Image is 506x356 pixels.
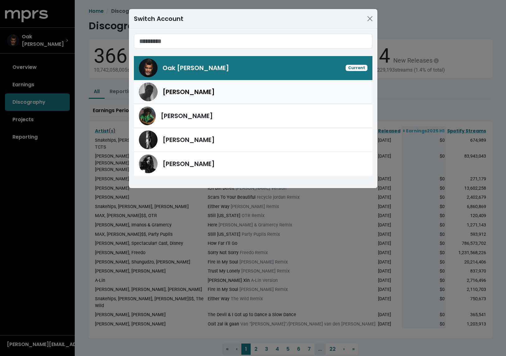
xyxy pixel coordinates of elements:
span: [PERSON_NAME] [163,88,215,96]
img: Paul Harris [139,131,158,149]
div: Switch Account [134,14,183,23]
img: Hoskins [139,83,158,101]
span: Oak [PERSON_NAME] [163,64,229,72]
img: Oak Felder [139,59,158,77]
img: Roark Bailey [139,107,156,125]
span: Current [346,65,367,71]
span: [PERSON_NAME] [163,159,215,168]
span: [PERSON_NAME] [161,112,213,120]
input: Search accounts [134,34,372,49]
a: Paul Harris[PERSON_NAME] [134,128,372,152]
a: Hoskins[PERSON_NAME] [134,80,372,104]
img: Shintaro Yasuda [139,154,158,173]
a: Oak FelderOak [PERSON_NAME]Current [134,56,372,80]
a: Roark Bailey[PERSON_NAME] [134,104,372,128]
span: [PERSON_NAME] [163,135,215,144]
button: Close [365,14,375,24]
a: Shintaro Yasuda[PERSON_NAME] [134,152,372,176]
